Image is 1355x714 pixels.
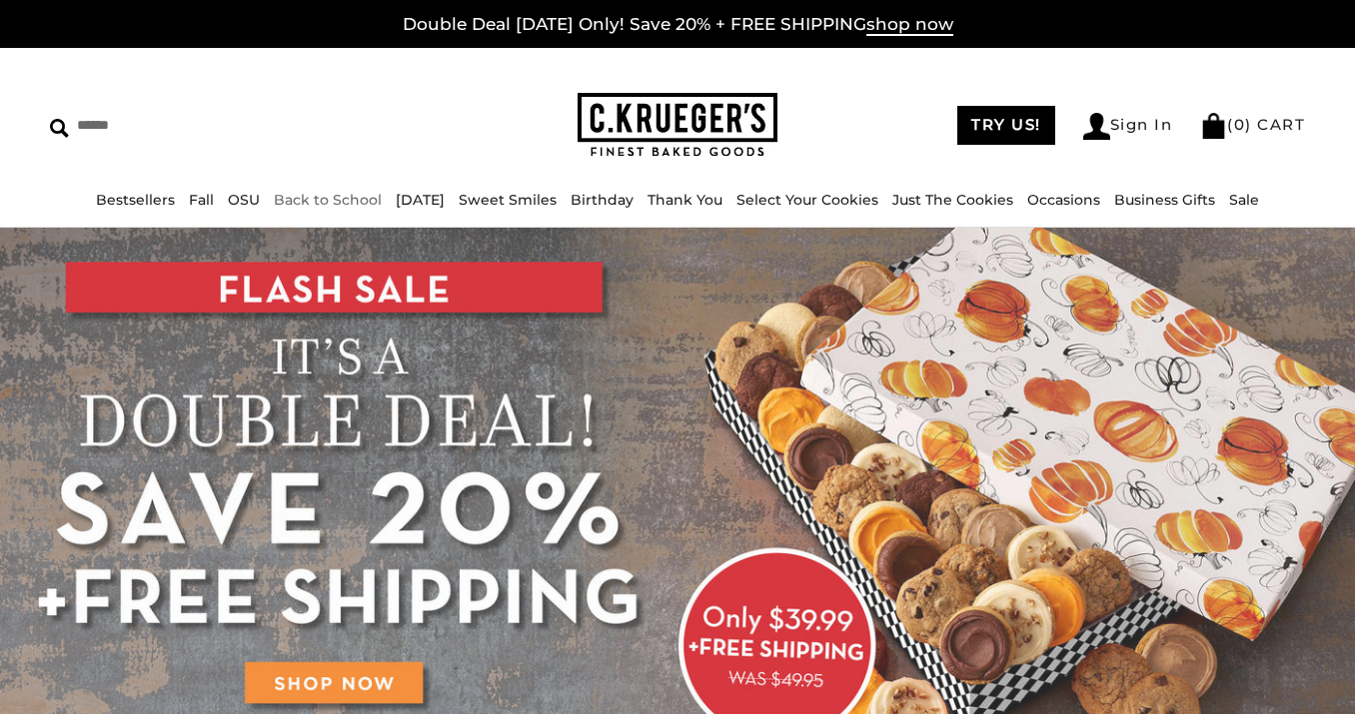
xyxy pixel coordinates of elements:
span: 0 [1234,115,1246,134]
span: shop now [866,14,953,36]
a: Occasions [1027,191,1100,209]
a: TRY US! [957,106,1055,145]
a: (0) CART [1200,115,1305,134]
a: Business Gifts [1114,191,1215,209]
a: Double Deal [DATE] Only! Save 20% + FREE SHIPPINGshop now [403,14,953,36]
a: Thank You [648,191,722,209]
a: Sign In [1083,113,1173,140]
img: Account [1083,113,1110,140]
img: Bag [1200,113,1227,139]
a: Just The Cookies [892,191,1013,209]
a: Fall [189,191,214,209]
a: Select Your Cookies [736,191,878,209]
a: Bestsellers [96,191,175,209]
a: Sweet Smiles [459,191,557,209]
a: Back to School [274,191,382,209]
a: [DATE] [396,191,445,209]
img: C.KRUEGER'S [578,93,777,158]
a: OSU [228,191,260,209]
a: Sale [1229,191,1259,209]
a: Birthday [571,191,634,209]
img: Search [50,119,69,138]
input: Search [50,110,342,141]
